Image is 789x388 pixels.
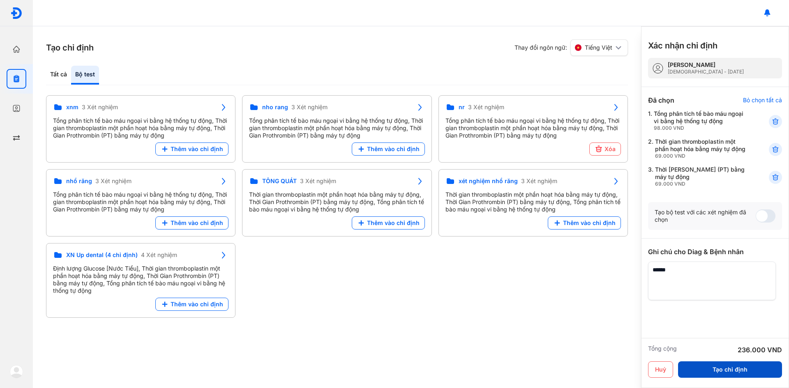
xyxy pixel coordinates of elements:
span: 3 Xét nghiệm [300,177,336,185]
span: Thêm vào chỉ định [171,219,223,227]
div: Tổng cộng [648,345,677,355]
div: Tổng phân tích tế bào máu ngoại vi bằng hệ thống tự động, Thời gian thromboplastin một phần hoạt ... [249,117,424,139]
div: [PERSON_NAME] [668,61,744,69]
span: TỔNG QUÁT [262,177,297,185]
h3: Xác nhận chỉ định [648,40,717,51]
div: Thay đổi ngôn ngữ: [514,39,628,56]
button: Thêm vào chỉ định [155,216,228,230]
span: Thêm vào chỉ định [367,145,420,153]
button: Huỷ [648,361,673,378]
div: Tổng phân tích tế bào máu ngoại vi bằng hệ thống tự động, Thời gian thromboplastin một phần hoạt ... [53,191,228,213]
span: xnm [66,103,78,111]
div: Ghi chú cho Diag & Bệnh nhân [648,247,782,257]
div: Bộ test [71,66,99,85]
div: 236.000 VND [738,345,782,355]
button: Thêm vào chỉ định [352,142,425,156]
button: Thêm vào chỉ định [548,216,621,230]
img: logo [10,365,23,378]
img: logo [10,7,23,19]
span: Thêm vào chỉ định [563,219,616,227]
button: Thêm vào chỉ định [155,142,228,156]
div: Thời gian thromboplastin một phần hoạt hóa bằng máy tự động, Thời Gian Prothrombin (PT) bằng máy ... [249,191,424,213]
span: Thêm vào chỉ định [171,145,223,153]
span: xét nghiệm nhổ răng [459,177,518,185]
button: Xóa [589,142,621,156]
span: Xóa [604,145,616,153]
div: 69.000 VND [655,181,749,187]
span: nho rang [262,103,288,111]
div: Tổng phân tích tế bào máu ngoại vi bằng hệ thống tự động [654,110,749,131]
button: Thêm vào chỉ định [352,216,425,230]
span: 3 Xét nghiệm [82,103,118,111]
h3: Tạo chỉ định [46,42,94,53]
span: Thêm vào chỉ định [171,301,223,308]
span: 3 Xét nghiệm [468,103,504,111]
span: 3 Xét nghiệm [95,177,131,185]
div: 3. [648,166,749,187]
div: Đã chọn [648,95,674,105]
div: 1. [648,110,749,131]
div: Bỏ chọn tất cả [743,96,782,104]
span: 4 Xét nghiệm [141,251,177,259]
div: 98.000 VND [654,125,749,131]
span: XN Up dental (4 chỉ định) [66,251,138,259]
div: Thời gian thromboplastin một phần hoạt hóa bằng máy tự động [655,138,749,159]
button: Tạo chỉ định [678,361,782,378]
span: Tiếng Việt [585,44,612,51]
div: [DEMOGRAPHIC_DATA] - [DATE] [668,69,744,75]
div: Tất cả [46,66,71,85]
div: Định lượng Glucose [Nước Tiểu], Thời gian thromboplastin một phần hoạt hóa bằng máy tự động, Thời... [53,265,228,294]
span: nhổ răng [66,177,92,185]
span: nr [459,103,465,111]
span: Thêm vào chỉ định [367,219,420,227]
div: 69.000 VND [655,153,749,159]
div: 2. [648,138,749,159]
div: Thời [PERSON_NAME] (PT) bằng máy tự động [655,166,749,187]
div: Tổng phân tích tế bào máu ngoại vi bằng hệ thống tự động, Thời gian thromboplastin một phần hoạt ... [445,117,621,139]
div: Tổng phân tích tế bào máu ngoại vi bằng hệ thống tự động, Thời gian thromboplastin một phần hoạt ... [53,117,228,139]
span: 3 Xét nghiệm [291,103,328,111]
div: Tạo bộ test với các xét nghiệm đã chọn [655,209,756,223]
span: 3 Xét nghiệm [521,177,557,185]
div: Thời gian thromboplastin một phần hoạt hóa bằng máy tự động, Thời Gian Prothrombin (PT) bằng máy ... [445,191,621,213]
button: Thêm vào chỉ định [155,298,228,311]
